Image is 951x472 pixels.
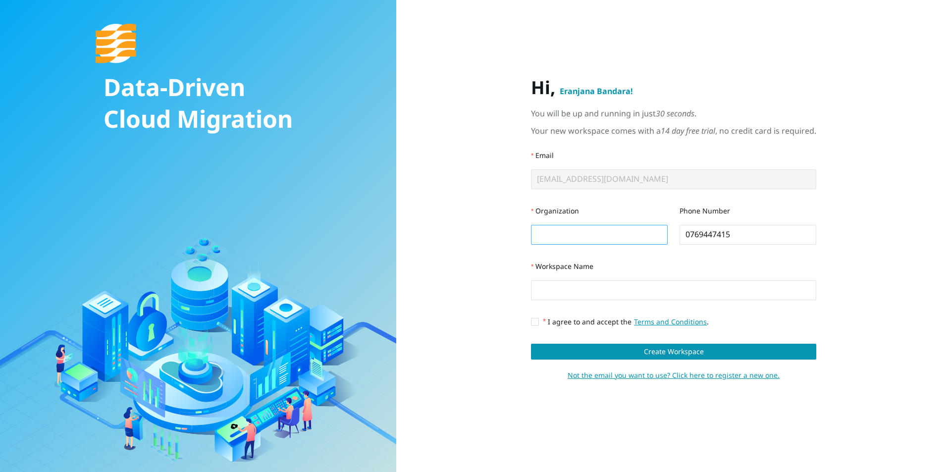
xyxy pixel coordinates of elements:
input: Email [531,169,816,189]
label: Email [531,146,554,165]
a: Terms and Conditions [632,317,707,326]
input: Phone Number [680,225,816,245]
div: Hi, [531,77,816,99]
button: Not the email you want to use? Click here to register a new one. [567,367,780,383]
span: Not the email you want to use? Click here to register a new one. [568,370,780,381]
span: Eranjana Bandara ! [560,86,633,97]
i: 14 day free trial [661,125,715,136]
i: 30 seconds [656,108,694,119]
button: Create Workspace [531,344,816,360]
label: Workspace Name [531,257,593,276]
div: You will be up and running in just . [531,107,816,120]
span: Create Workspace [644,346,704,357]
div: Your new workspace comes with a , no credit card is required. [531,125,816,137]
label: Phone Number [680,201,730,221]
input: Workspace Name [531,280,816,300]
label: Organization [531,201,579,221]
span: I agree to and accept the . [543,317,709,326]
div: Data-Driven Cloud Migration [96,63,301,143]
input: Organization [531,225,668,245]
